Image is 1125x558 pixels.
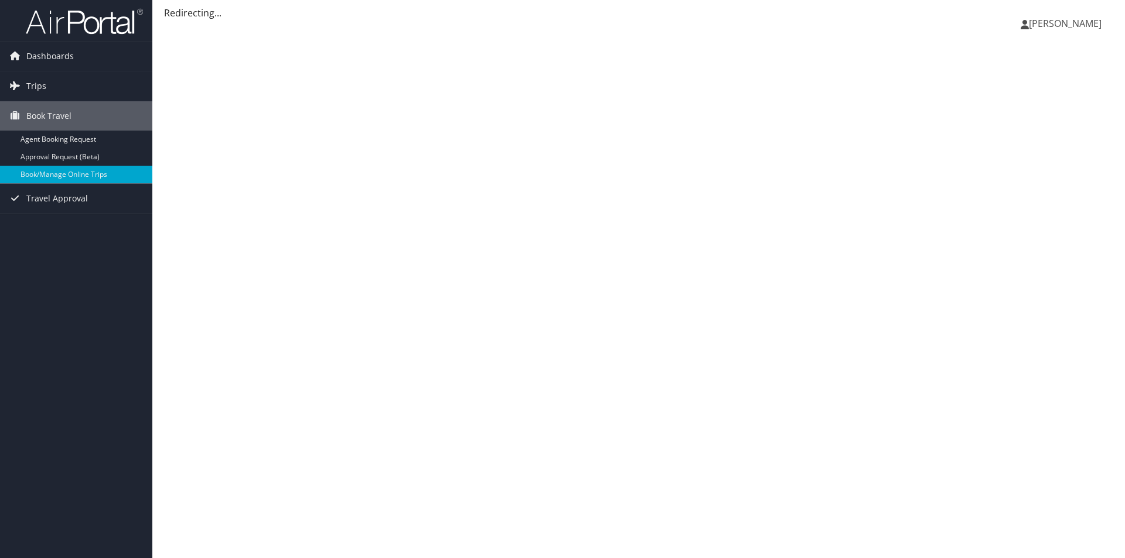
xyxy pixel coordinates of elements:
[26,184,88,213] span: Travel Approval
[164,6,1113,20] div: Redirecting...
[26,101,71,131] span: Book Travel
[1029,17,1102,30] span: [PERSON_NAME]
[26,8,143,35] img: airportal-logo.png
[1021,6,1113,41] a: [PERSON_NAME]
[26,71,46,101] span: Trips
[26,42,74,71] span: Dashboards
